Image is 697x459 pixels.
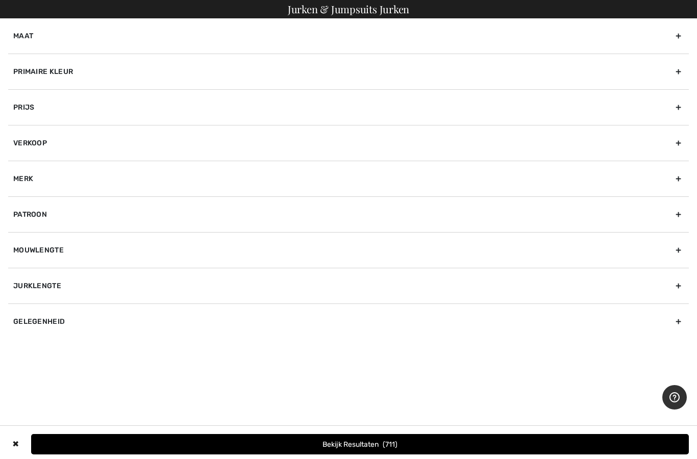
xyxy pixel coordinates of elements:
[13,67,73,76] font: Primaire kleur
[13,103,35,112] font: Prijs
[13,174,33,183] font: Merk
[13,246,64,254] font: Mouwlengte
[13,317,65,326] font: Gelegenheid
[322,440,379,449] font: Bekijk resultaten
[31,434,689,454] button: Bekijk resultaten711
[13,210,47,219] font: Patroon
[288,2,410,16] font: Jurken & Jumpsuits Jurken
[385,440,395,449] font: 711
[13,282,61,290] font: Jurklengte
[13,32,33,40] font: Maat
[13,139,47,147] font: Verkoop
[662,385,687,411] iframe: Opent een widget waar u meer informatie kunt vinden
[12,439,19,449] font: ✖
